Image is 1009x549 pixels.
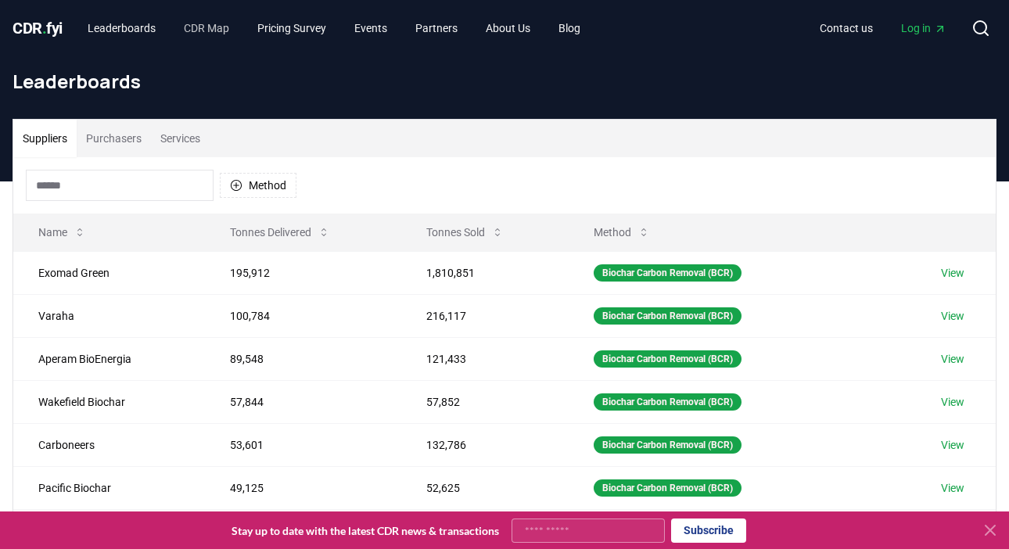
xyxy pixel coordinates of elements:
span: CDR fyi [13,19,63,38]
a: Partners [403,14,470,42]
span: . [42,19,47,38]
a: Leaderboards [75,14,168,42]
td: 57,852 [401,380,568,423]
nav: Main [807,14,959,42]
td: 53,601 [205,423,401,466]
a: View [941,351,964,367]
div: Biochar Carbon Removal (BCR) [594,436,741,454]
a: About Us [473,14,543,42]
td: 1,810,851 [401,251,568,294]
a: View [941,437,964,453]
div: Biochar Carbon Removal (BCR) [594,350,741,368]
a: Log in [889,14,959,42]
h1: Leaderboards [13,69,996,94]
td: Exomad Green [13,251,205,294]
td: Varaha [13,294,205,337]
a: View [941,480,964,496]
span: Log in [901,20,946,36]
div: Biochar Carbon Removal (BCR) [594,264,741,282]
td: 132,786 [401,423,568,466]
button: Tonnes Sold [414,217,516,248]
td: 49,125 [205,466,401,509]
button: Method [220,173,296,198]
button: Method [581,217,662,248]
a: Contact us [807,14,885,42]
td: 216,117 [401,294,568,337]
td: 121,433 [401,337,568,380]
nav: Main [75,14,593,42]
button: Name [26,217,99,248]
td: Pacific Biochar [13,466,205,509]
td: Aperam BioEnergia [13,337,205,380]
div: Biochar Carbon Removal (BCR) [594,307,741,325]
a: View [941,308,964,324]
a: Events [342,14,400,42]
button: Suppliers [13,120,77,157]
a: CDR Map [171,14,242,42]
td: 57,844 [205,380,401,423]
button: Tonnes Delivered [217,217,343,248]
td: 89,548 [205,337,401,380]
td: 52,625 [401,466,568,509]
a: View [941,265,964,281]
td: 195,912 [205,251,401,294]
div: Biochar Carbon Removal (BCR) [594,393,741,411]
td: 100,784 [205,294,401,337]
td: Wakefield Biochar [13,380,205,423]
a: CDR.fyi [13,17,63,39]
a: Pricing Survey [245,14,339,42]
td: Carboneers [13,423,205,466]
button: Services [151,120,210,157]
button: Purchasers [77,120,151,157]
div: Biochar Carbon Removal (BCR) [594,479,741,497]
a: Blog [546,14,593,42]
a: View [941,394,964,410]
